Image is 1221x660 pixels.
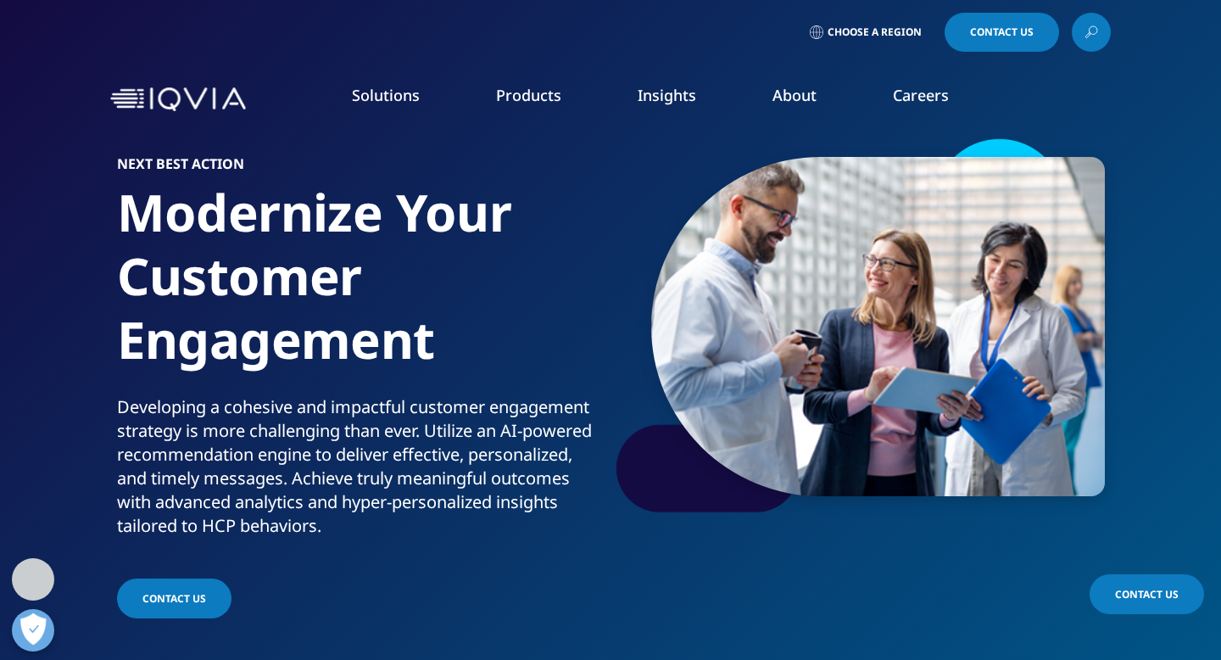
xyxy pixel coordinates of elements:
a: Products [496,85,561,105]
h6: Next Best Action [117,157,605,181]
a: About [772,85,817,105]
a: Careers [893,85,949,105]
button: Open Preferences [12,609,54,652]
nav: Primary [253,59,1111,139]
p: Developing a cohesive and impactful customer engagement strategy is more challenging than ever. U... [117,395,605,548]
img: IQVIA Healthcare Information Technology and Pharma Clinical Research Company [110,87,246,112]
span: Choose a Region [828,25,922,39]
a: Contact Us [1090,574,1204,614]
a: Insights [638,85,696,105]
a: Contact Us [117,579,231,618]
a: Solutions [352,85,420,105]
img: doctors-talking-to-pharmaceutical-sales-representative.png [651,157,1105,496]
span: Contact Us [142,591,206,606]
span: Contact Us [970,27,1034,37]
a: Contact Us [945,13,1059,52]
span: Contact Us [1115,587,1179,601]
h1: Modernize Your Customer Engagement [117,181,605,395]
